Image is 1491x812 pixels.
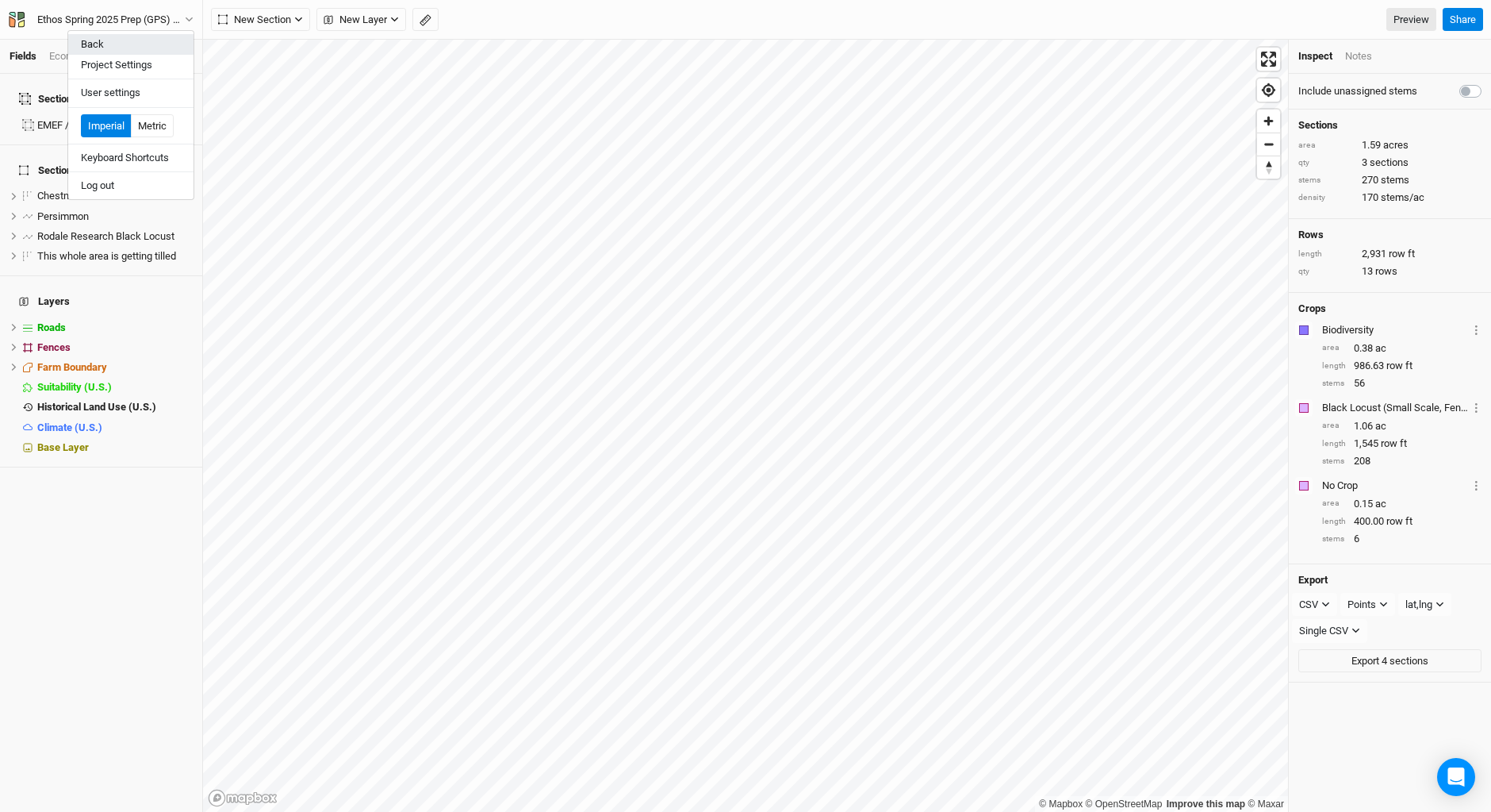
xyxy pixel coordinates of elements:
[37,421,193,434] div: Climate (U.S.)
[1298,138,1481,152] div: 1.59
[68,175,194,196] button: Log out
[1298,140,1354,152] div: area
[37,321,193,334] div: Roads
[1389,247,1415,261] span: row ft
[1375,264,1397,279] span: rows
[1375,419,1386,433] span: ac
[1471,398,1481,417] button: Crop Usage
[37,190,193,202] div: Chestnut and Hazelnuts
[1322,341,1481,356] div: 0.38
[1086,799,1163,810] a: OpenStreetMap
[37,250,193,263] div: This whole area is getting tilled
[1347,597,1376,613] div: Points
[1386,514,1412,529] span: row ft
[1398,593,1451,617] button: lat,lng
[1039,799,1083,810] a: Mapbox
[1322,497,1481,511] div: 0.15
[1298,173,1481,187] div: 270
[1322,378,1346,390] div: stems
[1383,138,1409,152] span: acres
[1322,498,1346,510] div: area
[37,381,193,394] div: Suitability (U.S.)
[37,210,193,223] div: Persimmon
[1298,156,1481,170] div: 3
[49,49,99,63] div: Economics
[37,341,193,354] div: Fences
[8,11,194,29] button: Ethos Spring 2025 Prep (GPS) as built
[1248,799,1284,810] a: Maxar
[1345,49,1372,63] div: Notes
[1298,264,1481,279] div: 13
[37,441,193,454] div: Base Layer
[1381,437,1407,451] span: row ft
[1299,597,1318,613] div: CSV
[1257,133,1280,156] button: Zoom out
[1292,593,1337,617] button: CSV
[1298,119,1481,132] h4: Sections
[1322,437,1481,451] div: 1,545
[1298,247,1481,261] div: 2,931
[37,401,193,414] div: Historical Land Use (U.S.)
[1257,79,1280,102] button: Find my location
[19,93,108,106] div: Section Groups
[37,210,89,222] span: Persimmon
[1322,456,1346,468] div: stems
[68,34,194,55] button: Back
[1257,156,1280,179] button: Reset bearing to north
[1298,266,1354,278] div: qty
[1340,593,1395,617] button: Points
[131,114,174,138] button: Metric
[37,341,71,353] span: Fences
[68,83,194,103] button: User settings
[37,401,156,413] span: Historical Land Use (U.S.)
[1322,323,1468,337] div: Biodiversity
[1322,479,1468,493] div: No Crop
[203,40,1288,812] canvas: Map
[37,441,89,453] span: Base Layer
[37,230,174,242] span: Rodale Research Black Locust
[1386,8,1436,32] a: Preview
[1298,49,1332,63] div: Inspect
[37,361,107,373] span: Farm Boundary
[1322,454,1481,468] div: 208
[37,190,144,202] span: Chestnut and Hazelnuts
[1298,175,1354,187] div: stems
[1322,342,1346,354] div: area
[37,12,185,28] div: Ethos Spring 2025 Prep (GPS) as built
[1298,190,1481,205] div: 170
[1322,533,1346,545] div: stems
[1298,229,1481,241] h4: Rows
[1257,48,1280,71] button: Enter fullscreen
[316,8,406,32] button: New Layer
[1405,597,1432,613] div: lat,lng
[1322,516,1346,528] div: length
[211,8,310,32] button: New Section
[1381,173,1409,187] span: stems
[68,148,194,168] button: Keyboard Shortcuts
[324,12,387,28] span: New Layer
[1322,420,1346,432] div: area
[1298,157,1354,169] div: qty
[1299,623,1348,639] div: Single CSV
[1298,248,1354,260] div: length
[37,321,66,333] span: Roads
[37,361,193,374] div: Farm Boundary
[1437,758,1475,796] div: Open Intercom Messenger
[37,230,193,243] div: Rodale Research Black Locust
[1322,376,1481,391] div: 56
[1322,401,1468,415] div: Black Locust (Small Scale, Fenceposts Only)
[1322,438,1346,450] div: length
[81,114,132,138] button: Imperial
[1292,619,1367,643] button: Single CSV
[208,789,278,807] a: Mapbox logo
[218,12,291,28] span: New Section
[37,421,102,433] span: Climate (U.S.)
[1257,156,1280,179] span: Reset bearing to north
[1471,321,1481,339] button: Crop Usage
[1322,514,1481,529] div: 400.00
[1298,574,1481,587] h4: Export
